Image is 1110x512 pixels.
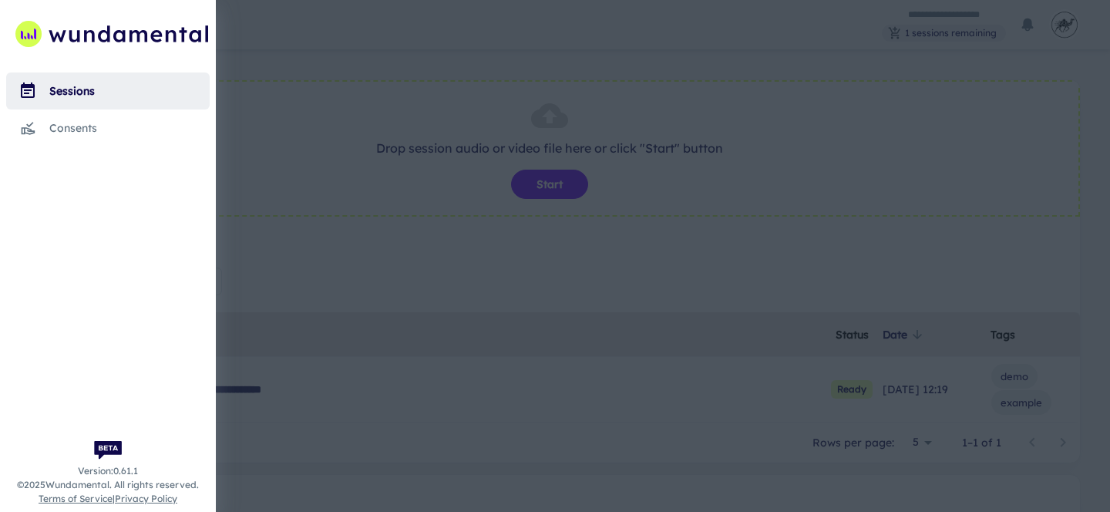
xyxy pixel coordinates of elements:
span: Version: 0.61.1 [78,464,138,478]
div: consents [49,120,210,136]
a: consents [6,109,210,147]
span: | [39,492,177,506]
a: sessions [6,72,210,109]
a: Privacy Policy [115,493,177,504]
span: © 2025 Wundamental. All rights reserved. [17,478,199,492]
div: sessions [49,83,210,99]
a: Terms of Service [39,493,113,504]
